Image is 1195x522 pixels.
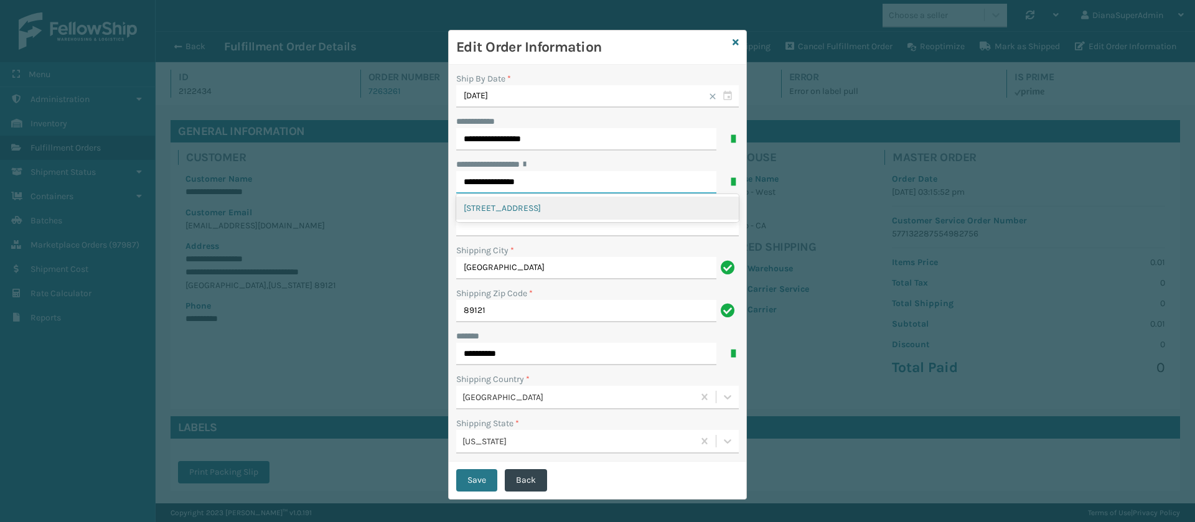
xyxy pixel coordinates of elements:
[456,197,739,220] div: [STREET_ADDRESS]
[462,435,695,448] div: [US_STATE]
[462,391,695,404] div: [GEOGRAPHIC_DATA]
[456,38,728,57] h3: Edit Order Information
[456,244,514,257] label: Shipping City
[456,417,519,430] label: Shipping State
[456,469,497,492] button: Save
[456,373,530,386] label: Shipping Country
[505,469,547,492] button: Back
[456,85,739,108] input: MM/DD/YYYY
[456,287,533,300] label: Shipping Zip Code
[456,73,511,84] label: Ship By Date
